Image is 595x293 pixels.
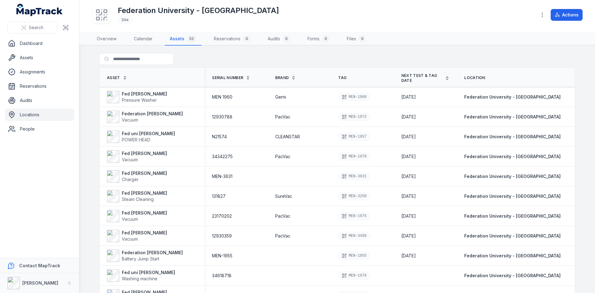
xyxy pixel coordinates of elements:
span: Pressure Washer [122,97,157,103]
a: Next test & tag date [401,73,450,83]
span: Gerni [275,94,286,100]
a: Fed [PERSON_NAME]Vacuum [107,230,167,242]
strong: Fed [PERSON_NAME] [122,190,167,196]
a: Files0 [342,33,371,46]
strong: Fed uni [PERSON_NAME] [122,131,175,137]
span: Federation University - [GEOGRAPHIC_DATA] [464,193,561,199]
span: Search [29,24,43,31]
strong: Fed [PERSON_NAME] [122,210,167,216]
div: 0 [243,35,250,42]
span: Federation University - [GEOGRAPHIC_DATA] [464,114,561,119]
div: 0 [322,35,329,42]
a: Asset [107,75,127,80]
a: Dashboard [5,37,74,50]
strong: Fed [PERSON_NAME] [122,91,167,97]
a: Federation University - [GEOGRAPHIC_DATA] [464,134,561,140]
strong: Fed uni [PERSON_NAME] [122,269,175,276]
span: 12930359 [212,233,232,239]
a: Fed [PERSON_NAME]Vacuum [107,150,167,163]
strong: Contact MapTrack [19,263,60,268]
div: MEN-1970 [338,152,370,161]
time: 2/22/2026, 12:00:00 AM [401,193,416,199]
span: PacVac [275,153,290,160]
span: Location [464,75,485,80]
a: Federation University - [GEOGRAPHIC_DATA] [464,213,561,219]
strong: [PERSON_NAME] [22,280,58,286]
a: Fed [PERSON_NAME]Vacuum [107,210,167,222]
div: MEN-1960 [338,93,370,101]
span: MEN 1960 [212,94,232,100]
time: 2/22/2026, 12:00:00 AM [401,213,416,219]
div: 0 [359,35,366,42]
span: PacVac [275,233,290,239]
a: Fed uni [PERSON_NAME]POWER HEAD [107,131,175,143]
span: 34618718 [212,273,231,279]
a: MapTrack [16,4,63,16]
time: 2/22/2026, 12:00:00 AM [401,233,416,239]
span: MEN-1955 [212,253,232,259]
div: MEN-1957 [338,132,370,141]
time: 2/22/2026, 12:00:00 AM [401,173,416,180]
a: Federation [PERSON_NAME]Vacuum [107,111,183,123]
span: [DATE] [401,134,416,139]
a: Federation [PERSON_NAME]Battery Jump Start [107,250,183,262]
span: PacVac [275,213,290,219]
h1: Federation University - [GEOGRAPHIC_DATA] [118,6,279,16]
span: Battery Jump Start [122,256,159,261]
a: Assets [5,51,74,64]
strong: Federation [PERSON_NAME] [122,250,183,256]
a: Serial Number [212,75,250,80]
span: PacVac [275,114,290,120]
span: [DATE] [401,233,416,238]
a: Fed [PERSON_NAME]Steam Cleaning [107,190,167,202]
a: Federation University - [GEOGRAPHIC_DATA] [464,173,561,180]
span: [DATE] [401,154,416,159]
a: Federation University - [GEOGRAPHIC_DATA] [464,233,561,239]
div: MEN-3250 [338,192,370,201]
span: [DATE] [401,174,416,179]
span: Federation University - [GEOGRAPHIC_DATA] [464,134,561,139]
a: Assets52 [165,33,201,46]
span: Federation University - [GEOGRAPHIC_DATA] [464,174,561,179]
span: 131827 [212,193,226,199]
a: Federation University - [GEOGRAPHIC_DATA] [464,94,561,100]
span: Next test & tag date [401,73,443,83]
span: Federation University - [GEOGRAPHIC_DATA] [464,233,561,238]
span: Charger [122,177,139,182]
a: Assignments [5,66,74,78]
button: Actions [551,9,583,21]
a: Federation University - [GEOGRAPHIC_DATA] [464,153,561,160]
span: CLEANSTAR [275,134,300,140]
span: Tag [338,75,346,80]
time: 2/22/2026, 12:00:00 AM [401,134,416,140]
div: MEN-1972 [338,113,370,121]
span: Asset [107,75,120,80]
span: Vacuum [122,117,138,122]
time: 2/22/2026, 12:00:00 AM [401,153,416,160]
time: 2/22/2026, 12:00:00 AM [401,114,416,120]
span: Brand [275,75,289,80]
span: [DATE] [401,114,416,119]
span: Washing machine [122,276,157,281]
time: 2/22/2026, 12:00:00 AM [401,94,416,100]
strong: Fed [PERSON_NAME] [122,150,167,157]
span: Steam Cleaning [122,197,154,202]
span: [DATE] [401,94,416,100]
a: Federation University - [GEOGRAPHIC_DATA] [464,193,561,199]
a: People [5,123,74,135]
span: POWER HEAD [122,137,150,142]
a: Federation University - [GEOGRAPHIC_DATA] [464,114,561,120]
span: N21574 [212,134,227,140]
span: Federation University - [GEOGRAPHIC_DATA] [464,253,561,258]
a: Reservations [5,80,74,92]
div: MEN-1955 [338,251,370,260]
span: 12930788 [212,114,232,120]
a: Reservations0 [209,33,255,46]
span: [DATE] [401,213,416,219]
span: Vacuum [122,216,138,222]
strong: Fed [PERSON_NAME] [122,170,167,176]
span: MEN-3631 [212,173,232,180]
div: MEN-1976 [338,271,370,280]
